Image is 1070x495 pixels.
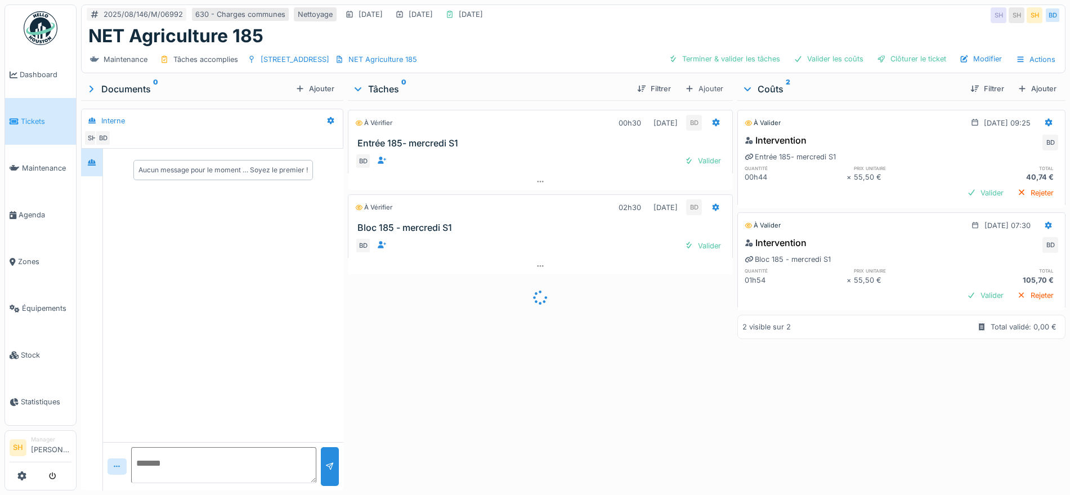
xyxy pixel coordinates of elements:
div: SH [1009,7,1024,23]
div: Valider [962,185,1008,200]
a: Zones [5,238,76,285]
div: [DATE] [653,202,678,213]
div: 40,74 € [956,172,1058,182]
div: 630 - Charges communes [195,9,285,20]
div: Clôturer le ticket [872,51,951,66]
a: Dashboard [5,51,76,98]
h6: prix unitaire [854,267,956,274]
a: Agenda [5,191,76,238]
div: BD [1042,237,1058,253]
div: 01h54 [745,275,847,286]
div: Intervention [745,236,807,249]
div: Valider [962,288,1008,303]
div: BD [1042,135,1058,150]
div: Valider [680,238,726,253]
div: Tâches [352,82,628,96]
div: BD [686,115,702,131]
div: Aucun message pour le moment … Soyez le premier ! [138,165,308,175]
h6: prix unitaire [854,164,956,172]
div: BD [355,238,371,253]
div: NET Agriculture 185 [348,54,417,65]
span: Agenda [19,209,71,220]
span: Stock [21,350,71,360]
li: SH [10,439,26,456]
sup: 2 [786,82,790,96]
div: [DATE] 07:30 [984,220,1031,231]
sup: 0 [401,82,406,96]
div: × [847,172,854,182]
div: Interne [101,115,125,126]
div: Total validé: 0,00 € [991,322,1056,332]
div: Terminer & valider les tâches [664,51,785,66]
div: Modifier [955,51,1006,66]
div: Filtrer [966,81,1009,96]
div: 105,70 € [956,275,1058,286]
h3: Bloc 185 - mercredi S1 [357,222,728,233]
span: Équipements [22,303,71,314]
div: Intervention [745,133,807,147]
div: × [847,275,854,286]
a: SH Manager[PERSON_NAME] [10,435,71,462]
span: Zones [18,256,71,267]
div: Ajouter [291,81,339,96]
div: 55,50 € [854,172,956,182]
h6: total [956,267,1058,274]
div: SH [84,130,100,146]
a: Maintenance [5,145,76,191]
img: Badge_color-CXgf-gQk.svg [24,11,57,45]
div: Entrée 185- mercredi S1 [745,151,836,162]
a: Équipements [5,285,76,332]
div: À vérifier [355,118,392,128]
div: Ajouter [680,81,728,97]
h1: NET Agriculture 185 [88,25,263,47]
div: [DATE] [653,118,678,128]
div: 00h30 [619,118,641,128]
h6: quantité [745,267,847,274]
div: 00h44 [745,172,847,182]
div: [DATE] 09:25 [984,118,1031,128]
div: Valider [680,153,726,168]
div: BD [95,130,111,146]
li: [PERSON_NAME] [31,435,71,460]
div: [STREET_ADDRESS] [261,54,329,65]
div: À vérifier [355,203,392,212]
div: Rejeter [1013,185,1058,200]
div: [DATE] [409,9,433,20]
div: Manager [31,435,71,444]
div: Rejeter [1013,288,1058,303]
div: SH [991,7,1006,23]
div: [DATE] [359,9,383,20]
span: Tickets [21,116,71,127]
span: Statistiques [21,396,71,407]
div: Valider les coûts [789,51,868,66]
div: 2025/08/146/M/06992 [104,9,183,20]
div: [DATE] [459,9,483,20]
div: BD [355,153,371,169]
h6: total [956,164,1058,172]
div: Coûts [742,82,961,96]
a: Statistiques [5,378,76,425]
div: À valider [745,221,781,230]
div: 02h30 [619,202,641,213]
span: Dashboard [20,69,71,80]
a: Stock [5,332,76,378]
div: Bloc 185 - mercredi S1 [745,254,831,265]
div: Nettoyage [298,9,333,20]
div: SH [1027,7,1042,23]
div: Actions [1011,51,1060,68]
div: 55,50 € [854,275,956,286]
sup: 0 [153,82,158,96]
div: Maintenance [104,54,147,65]
div: À valider [745,118,781,128]
a: Tickets [5,98,76,145]
div: Ajouter [1013,81,1061,96]
div: Tâches accomplies [173,54,238,65]
div: BD [686,199,702,215]
div: BD [1045,7,1060,23]
div: Filtrer [633,81,675,96]
h3: Entrée 185- mercredi S1 [357,138,728,149]
div: 2 visible sur 2 [742,322,791,332]
h6: quantité [745,164,847,172]
span: Maintenance [22,163,71,173]
div: Documents [86,82,291,96]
